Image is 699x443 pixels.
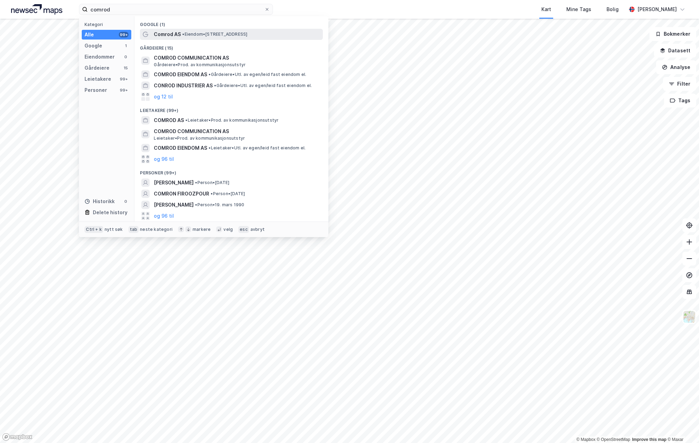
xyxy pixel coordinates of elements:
[154,81,213,90] span: CONROD INDUSTRIER AS
[140,227,172,232] div: neste kategori
[119,32,129,37] div: 99+
[85,53,115,61] div: Eiendommer
[185,118,187,123] span: •
[211,191,213,196] span: •
[85,226,103,233] div: Ctrl + k
[154,30,181,38] span: Comrod AS
[209,72,211,77] span: •
[193,227,211,232] div: markere
[11,4,62,15] img: logo.a4113a55bc3d86da70a041830d287a7e.svg
[214,83,312,88] span: Gårdeiere • Utl. av egen/leid fast eiendom el.
[154,62,246,68] span: Gårdeiere • Prod. av kommunikasjonsutstyr
[656,60,696,74] button: Analyse
[85,31,94,39] div: Alle
[597,437,630,442] a: OpenStreetMap
[195,202,197,207] span: •
[154,116,184,124] span: COMROD AS
[129,226,139,233] div: tab
[85,86,107,94] div: Personer
[649,27,696,41] button: Bokmerker
[223,227,233,232] div: velg
[119,87,129,93] div: 99+
[134,16,328,29] div: Google (1)
[123,65,129,71] div: 15
[637,5,677,14] div: [PERSON_NAME]
[209,72,306,77] span: Gårdeiere • Utl. av egen/leid fast eiendom el.
[632,437,666,442] a: Improve this map
[209,145,211,150] span: •
[154,136,245,141] span: Leietaker • Prod. av kommunikasjonsutstyr
[214,83,216,88] span: •
[664,94,696,107] button: Tags
[541,5,551,14] div: Kart
[154,70,207,79] span: COMROD EIENDOM AS
[238,226,249,233] div: esc
[195,180,197,185] span: •
[182,32,247,37] span: Eiendom • [STREET_ADDRESS]
[683,310,696,323] img: Z
[154,201,194,209] span: [PERSON_NAME]
[154,190,209,198] span: COMRON FIROOZPOUR
[663,77,696,91] button: Filter
[185,118,278,123] span: Leietaker • Prod. av kommunikasjonsutstyr
[88,4,264,15] input: Søk på adresse, matrikkel, gårdeiere, leietakere eller personer
[85,75,111,83] div: Leietakere
[154,212,174,220] button: og 96 til
[607,5,619,14] div: Bolig
[93,208,127,217] div: Delete history
[566,5,591,14] div: Mine Tags
[195,180,229,185] span: Person • [DATE]
[154,127,320,136] span: COMROD COMMUNICATION AS
[134,165,328,177] div: Personer (99+)
[85,197,115,206] div: Historikk
[123,43,129,49] div: 1
[154,54,320,62] span: COMROD COMMUNICATION AS
[154,155,174,163] button: og 96 til
[134,40,328,52] div: Gårdeiere (15)
[85,42,102,50] div: Google
[123,54,129,60] div: 0
[105,227,123,232] div: nytt søk
[85,22,131,27] div: Kategori
[2,433,33,441] a: Mapbox homepage
[182,32,184,37] span: •
[119,76,129,82] div: 99+
[134,102,328,115] div: Leietakere (99+)
[211,191,245,197] span: Person • [DATE]
[154,179,194,187] span: [PERSON_NAME]
[154,144,207,152] span: COMROD EIENDOM AS
[195,202,244,208] span: Person • 19. mars 1990
[85,64,109,72] div: Gårdeiere
[664,410,699,443] iframe: Chat Widget
[654,44,696,58] button: Datasett
[250,227,265,232] div: avbryt
[154,93,173,101] button: og 12 til
[576,437,595,442] a: Mapbox
[209,145,306,151] span: Leietaker • Utl. av egen/leid fast eiendom el.
[123,199,129,204] div: 0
